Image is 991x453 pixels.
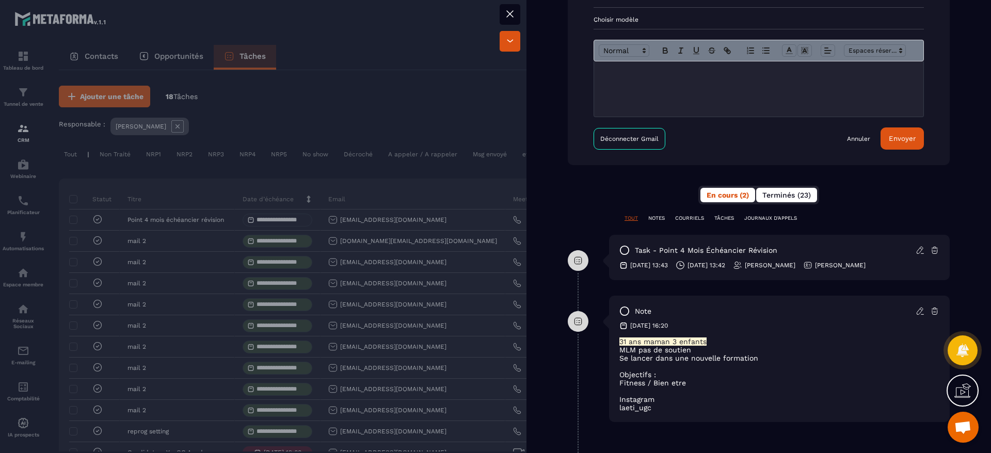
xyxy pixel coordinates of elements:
a: Ouvrir le chat [948,412,979,443]
p: Fitness / Bien etre [619,379,939,387]
a: Annuler [847,135,870,143]
p: laeti_ugc [619,403,939,412]
button: En cours (2) [700,188,755,202]
p: Choisir modèle [594,15,924,24]
button: Terminés (23) [756,188,817,202]
p: [DATE] 13:42 [688,261,725,269]
p: Se lancer dans une nouvelle formation [619,354,939,362]
p: [DATE] 13:43 [630,261,668,269]
p: [PERSON_NAME] [815,261,866,269]
p: COURRIELS [675,215,704,222]
p: note [635,306,651,316]
span: 31 ans maman 3 enfants [619,337,707,346]
p: NOTES [648,215,665,222]
p: [DATE] 16:20 [630,321,668,330]
span: En cours (2) [707,191,749,199]
span: Terminés (23) [762,191,811,199]
p: Instagram [619,395,939,403]
p: JOURNAUX D'APPELS [744,215,797,222]
a: Déconnecter Gmail [594,128,665,150]
p: TOUT [625,215,638,222]
p: task - Point 4 mois échéancier révision [635,246,777,255]
button: Envoyer [881,127,924,150]
p: MLM pas de soutien [619,346,939,354]
p: TÂCHES [714,215,734,222]
p: Objectifs : [619,370,939,379]
p: [PERSON_NAME] [745,261,795,269]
